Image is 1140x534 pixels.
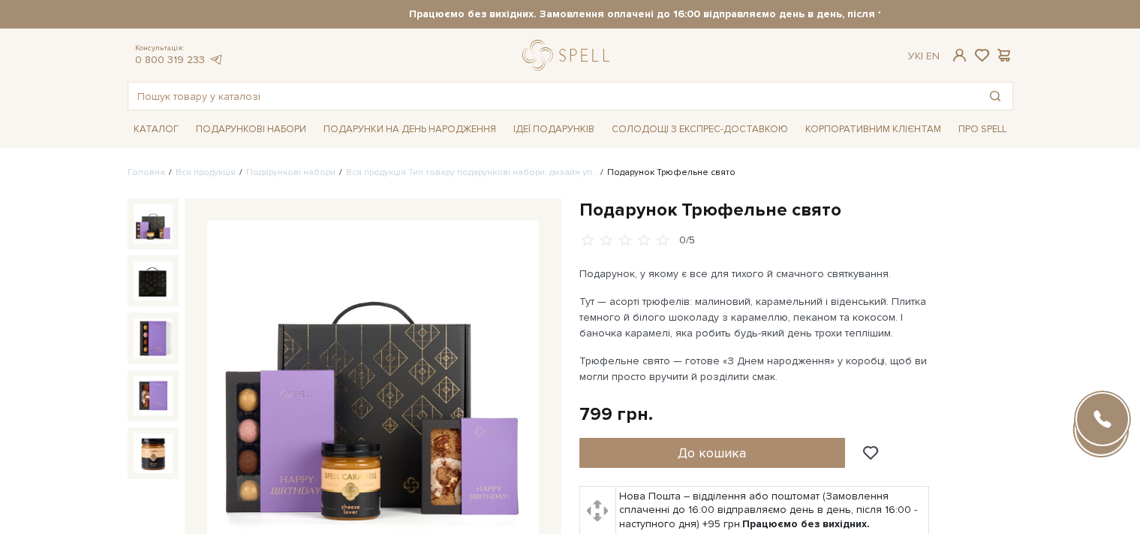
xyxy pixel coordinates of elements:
span: Каталог [128,118,185,141]
p: Трюфельне свято — готове «З Днем народження» у коробці, щоб ви могли просто вручити й розділити с... [579,353,931,385]
div: Ук [908,50,940,63]
img: Подарунок Трюфельне свято [134,204,173,243]
p: Подарунок, у якому є все для тихого й смачного святкування. [579,266,931,282]
a: logo [522,40,616,71]
b: Працюємо без вихідних. [742,517,870,530]
span: Подарунки на День народження [317,118,502,141]
a: Головна [128,167,165,178]
span: Подарункові набори [190,118,312,141]
img: Подарунок Трюфельне свято [134,318,173,358]
a: Солодощі з експрес-доставкою [606,116,794,142]
span: Ідеї подарунків [507,118,600,141]
a: Вся продукція [176,167,236,178]
a: Вся продукція Тип товару подарункові набори. дизайн уп.. [346,167,597,178]
p: Тут — асорті трюфелів: малиновий, карамельний і віденський. Плитка темного й білого шоколаду з ка... [579,294,931,341]
img: Подарунок Трюфельне свято [134,433,173,472]
button: Пошук товару у каталозі [978,83,1012,110]
a: Корпоративним клієнтам [799,116,947,142]
input: Пошук товару у каталозі [128,83,978,110]
div: 0/5 [679,234,695,248]
span: | [921,50,923,62]
span: До кошика [678,445,746,461]
button: До кошика [579,438,846,468]
a: Подарункові набори [246,167,335,178]
h1: Подарунок Трюфельне свято [579,198,1013,222]
img: Подарунок Трюфельне свято [134,261,173,300]
a: telegram [209,53,224,66]
a: 0 800 319 233 [135,53,205,66]
div: 799 грн. [579,403,653,426]
li: Подарунок Трюфельне свято [597,166,735,180]
span: Про Spell [952,118,1012,141]
img: Подарунок Трюфельне свято [134,376,173,415]
span: Консультація: [135,44,224,53]
a: En [926,50,940,62]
